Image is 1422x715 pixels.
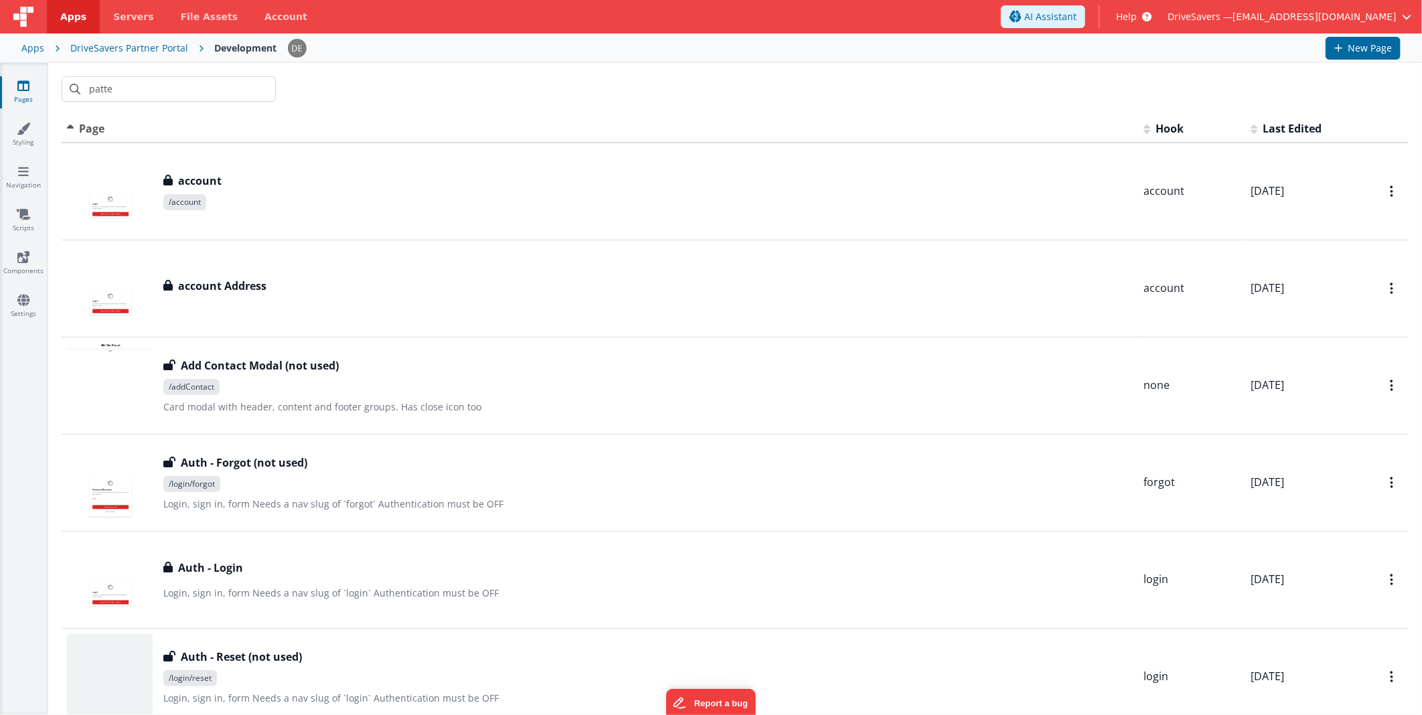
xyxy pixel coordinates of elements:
[163,692,1133,705] p: Login, sign in, form Needs a nav slug of `login` Authentication must be OFF
[1382,274,1403,302] button: Options
[163,586,1133,600] p: Login, sign in, form Needs a nav slug of `login` Authentication must be OFF
[163,194,206,210] span: /account
[1251,475,1284,489] span: [DATE]
[178,278,266,294] h3: account Address
[163,476,220,492] span: /login/forgot
[1251,281,1284,295] span: [DATE]
[1168,10,1411,23] button: DriveSavers — [EMAIL_ADDRESS][DOMAIN_NAME]
[1251,183,1284,198] span: [DATE]
[1382,566,1403,593] button: Options
[1251,572,1284,586] span: [DATE]
[1143,281,1240,296] div: account
[60,10,86,23] span: Apps
[1143,669,1240,684] div: login
[163,670,217,686] span: /login/reset
[1382,663,1403,690] button: Options
[79,121,104,136] span: Page
[1382,372,1403,399] button: Options
[163,400,1133,414] p: Card modal with header, content and footer groups. Has close icon too
[1382,177,1403,205] button: Options
[181,455,307,471] h3: Auth - Forgot (not used)
[1143,572,1240,587] div: login
[214,42,276,55] div: Development
[21,42,44,55] div: Apps
[1143,183,1240,199] div: account
[163,379,220,395] span: /addContact
[181,357,339,374] h3: Add Contact Modal (not used)
[70,42,188,55] div: DriveSavers Partner Portal
[1024,10,1077,23] span: AI Assistant
[288,39,307,58] img: c1374c675423fc74691aaade354d0b4b
[178,560,243,576] h3: Auth - Login
[1156,121,1184,136] span: Hook
[1382,469,1403,496] button: Options
[62,76,276,102] input: Search pages, id's ...
[1143,475,1240,490] div: forgot
[1251,378,1284,392] span: [DATE]
[1326,37,1401,60] button: New Page
[1263,121,1322,136] span: Last Edited
[181,10,238,23] span: File Assets
[1251,669,1284,684] span: [DATE]
[1233,10,1397,23] span: [EMAIL_ADDRESS][DOMAIN_NAME]
[1168,10,1233,23] span: DriveSavers —
[1116,10,1137,23] span: Help
[181,649,302,665] h3: Auth - Reset (not used)
[113,10,153,23] span: Servers
[178,173,222,189] h3: account
[1143,378,1240,393] div: none
[1001,5,1085,28] button: AI Assistant
[163,497,1133,511] p: Login, sign in, form Needs a nav slug of `forgot` Authentication must be OFF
